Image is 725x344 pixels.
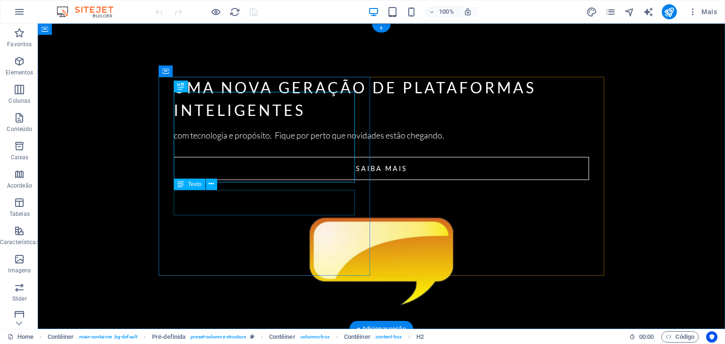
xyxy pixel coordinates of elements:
[624,7,635,17] i: Navegador
[8,267,31,274] p: Imagens
[250,334,254,339] i: Este elemento é uma predefinição personalizável
[269,331,295,343] span: Clique para selecionar. Clique duas vezes para editar
[661,331,699,343] button: Código
[374,331,402,343] span: . content-box
[48,331,74,343] span: Clique para selecionar. Clique duas vezes para editar
[8,97,30,105] p: Colunas
[586,7,597,17] i: Design (Ctrl+Alt+Y)
[9,210,30,218] p: Tabelas
[77,331,137,343] span: . main-container .bg-default
[54,6,125,17] img: Editor Logo
[8,331,34,343] a: Clique para cancelar a seleção. Clique duas vezes para abrir as Páginas
[666,331,694,343] span: Código
[12,295,27,303] p: Slider
[639,331,654,343] span: 00 00
[662,4,677,19] button: publish
[425,6,458,17] button: 100%
[349,321,413,337] div: + Adicionar seção
[706,331,717,343] button: Usercentrics
[586,6,598,17] button: design
[664,7,674,17] i: Publicar
[152,331,185,343] span: Clique para selecionar. Clique duas vezes para editar
[416,331,424,343] span: Clique para selecionar. Clique duas vezes para editar
[48,331,424,343] nav: breadcrumb
[605,7,616,17] i: Páginas (Ctrl+Alt+S)
[7,41,32,48] p: Favoritos
[624,6,635,17] button: navigator
[7,125,32,133] p: Conteúdo
[11,154,29,161] p: Caixas
[344,331,371,343] span: Clique para selecionar. Clique duas vezes para editar
[189,331,246,343] span: . preset-columns-structure
[629,331,654,343] h6: Tempo de sessão
[7,182,32,189] p: Acordeão
[684,4,721,19] button: Mais
[299,331,329,343] span: . columns-box
[643,7,654,17] i: AI Writer
[188,181,202,187] span: Texto
[6,69,33,76] p: Elementos
[372,24,390,33] div: +
[229,6,240,17] button: reload
[439,6,454,17] h6: 100%
[229,7,240,17] i: Recarregar página
[643,6,654,17] button: text_generator
[464,8,472,16] i: Ao redimensionar, ajusta automaticamente o nível de zoom para caber no dispositivo escolhido.
[605,6,616,17] button: pages
[646,333,647,340] span: :
[688,7,717,16] span: Mais
[210,6,221,17] button: Clique aqui para sair do modo de visualização e continuar editando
